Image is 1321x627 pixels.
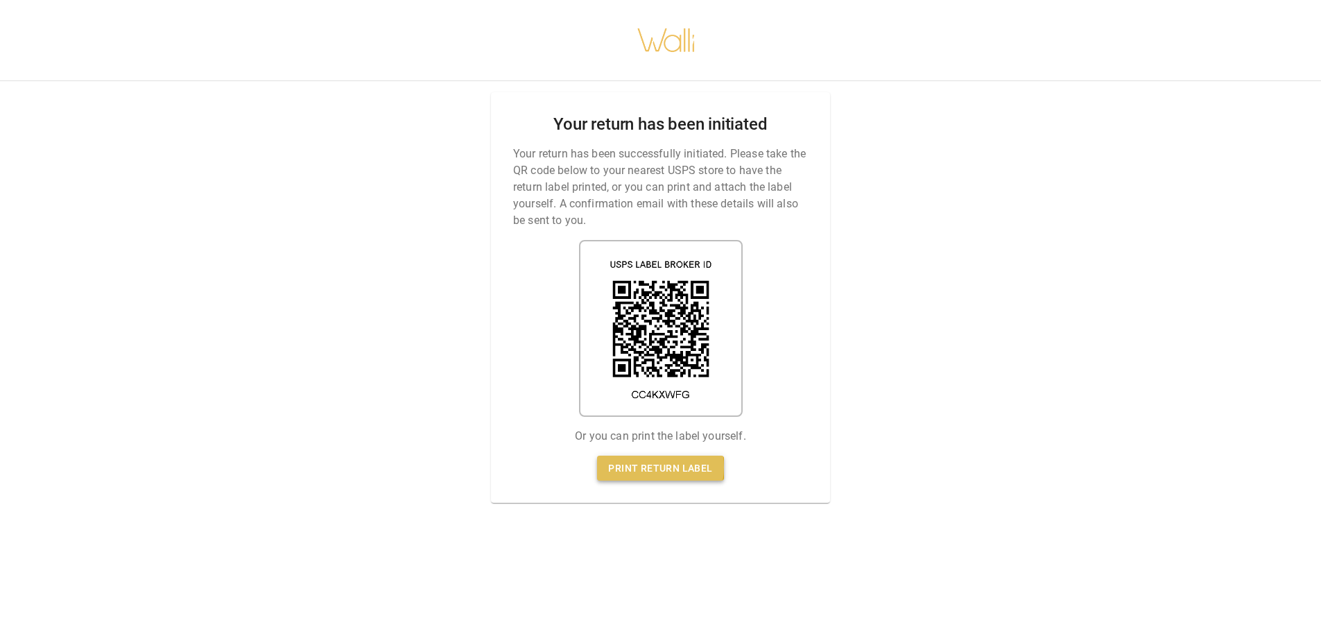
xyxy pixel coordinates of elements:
[553,114,767,135] h2: Your return has been initiated
[513,146,808,229] p: Your return has been successfully initiated. Please take the QR code below to your nearest USPS s...
[575,428,745,445] p: Or you can print the label yourself.
[637,10,696,70] img: walli-inc.myshopify.com
[597,456,723,481] a: Print return label
[579,240,743,417] img: shipping label qr code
